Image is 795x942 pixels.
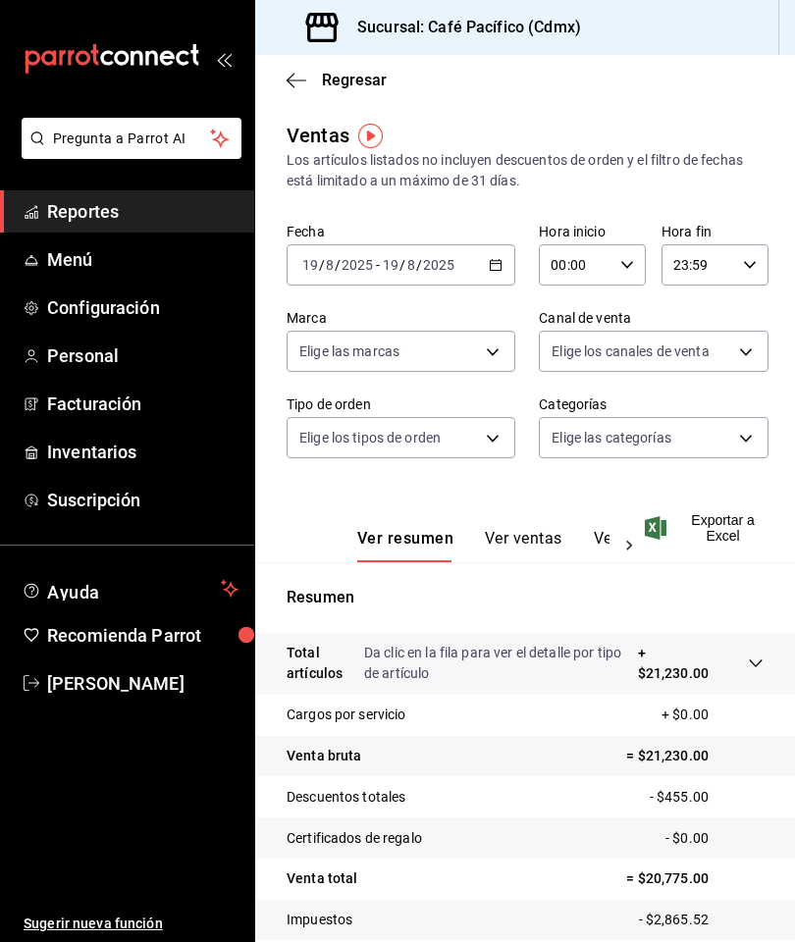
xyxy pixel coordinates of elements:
[47,294,238,321] span: Configuración
[626,746,764,766] p: = $21,230.00
[594,529,672,562] button: Ver cargos
[552,341,709,361] span: Elige los canales de venta
[47,577,213,601] span: Ayuda
[47,487,238,513] span: Suscripción
[24,914,238,934] span: Sugerir nueva función
[299,341,399,361] span: Elige las marcas
[364,643,638,684] p: Da clic en la fila para ver el detalle por tipo de artículo
[287,787,405,808] p: Descuentos totales
[662,225,768,238] label: Hora fin
[216,51,232,67] button: open_drawer_menu
[376,257,380,273] span: -
[47,622,238,649] span: Recomienda Parrot
[287,868,357,889] p: Venta total
[552,428,671,447] span: Elige las categorías
[626,868,764,889] p: = $20,775.00
[662,705,764,725] p: + $0.00
[539,225,646,238] label: Hora inicio
[322,71,387,89] span: Regresar
[287,71,387,89] button: Regresar
[539,311,768,325] label: Canal de venta
[287,828,422,849] p: Certificados de regalo
[665,828,764,849] p: - $0.00
[325,257,335,273] input: --
[638,643,709,684] p: + $21,230.00
[47,670,238,697] span: [PERSON_NAME]
[287,150,764,191] div: Los artículos listados no incluyen descuentos de orden y el filtro de fechas está limitado a un m...
[639,910,764,930] p: - $2,865.52
[650,787,764,808] p: - $455.00
[341,257,374,273] input: ----
[416,257,422,273] span: /
[287,225,515,238] label: Fecha
[287,121,349,150] div: Ventas
[358,124,383,148] img: Tooltip marker
[335,257,341,273] span: /
[485,529,562,562] button: Ver ventas
[287,705,406,725] p: Cargos por servicio
[299,428,441,447] span: Elige los tipos de orden
[22,118,241,159] button: Pregunta a Parrot AI
[422,257,455,273] input: ----
[287,586,764,609] p: Resumen
[399,257,405,273] span: /
[649,512,764,544] button: Exportar a Excel
[342,16,581,39] h3: Sucursal: Café Pacífico (Cdmx)
[287,643,364,684] p: Total artículos
[287,397,515,411] label: Tipo de orden
[14,142,241,163] a: Pregunta a Parrot AI
[357,529,453,562] button: Ver resumen
[287,910,352,930] p: Impuestos
[406,257,416,273] input: --
[47,198,238,225] span: Reportes
[47,439,238,465] span: Inventarios
[287,746,361,766] p: Venta bruta
[47,342,238,369] span: Personal
[357,529,609,562] div: navigation tabs
[539,397,768,411] label: Categorías
[301,257,319,273] input: --
[47,391,238,417] span: Facturación
[382,257,399,273] input: --
[53,129,211,149] span: Pregunta a Parrot AI
[287,311,515,325] label: Marca
[47,246,238,273] span: Menú
[319,257,325,273] span: /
